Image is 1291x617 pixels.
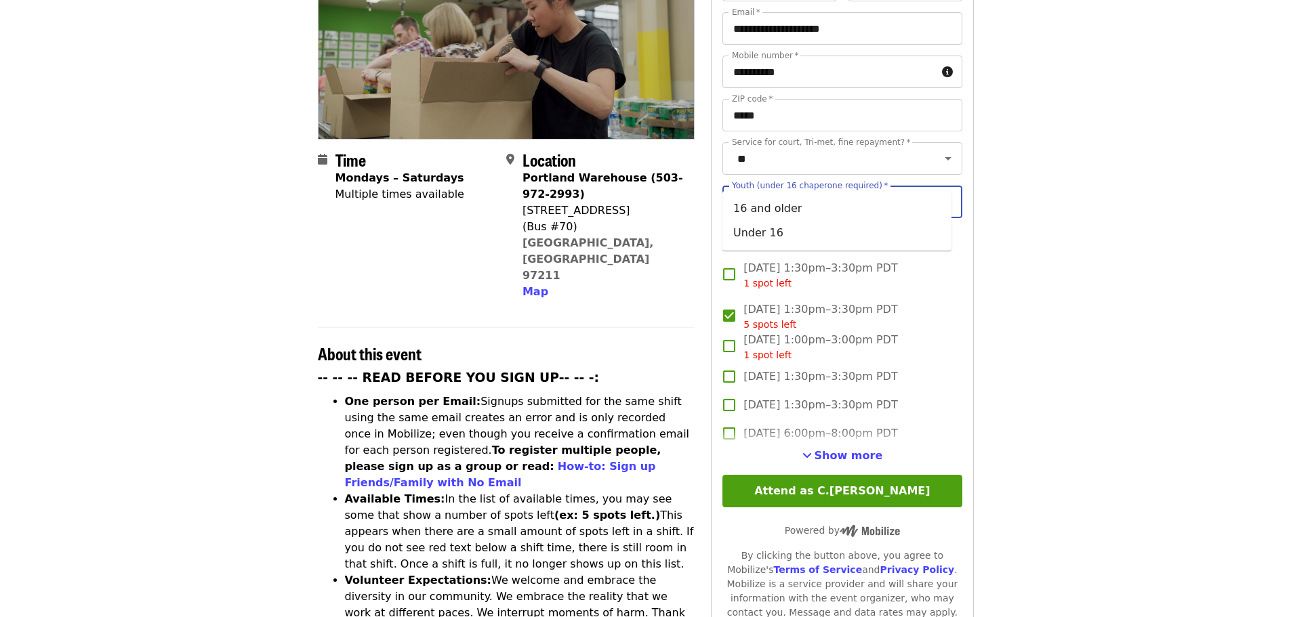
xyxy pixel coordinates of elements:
li: Signups submitted for the same shift using the same email creates an error and is only recorded o... [345,393,695,491]
label: Youth (under 16 chaperone required) [732,182,888,190]
span: Powered by [785,525,900,536]
a: Terms of Service [773,564,862,575]
span: 1 spot left [743,278,792,289]
strong: Portland Warehouse (503-972-2993) [522,171,683,200]
span: [DATE] 1:30pm–3:30pm PDT [743,260,897,291]
button: See more timeslots [802,448,883,464]
strong: To register multiple people, please sign up as a group or read: [345,444,661,473]
button: Map [522,284,548,300]
strong: One person per Email: [345,395,481,408]
label: ZIP code [732,95,773,103]
i: map-marker-alt icon [506,153,514,166]
li: In the list of available times, you may see some that show a number of spots left This appears wh... [345,491,695,572]
span: Location [522,148,576,171]
span: [DATE] 1:30pm–3:30pm PDT [743,397,897,413]
span: 1 spot left [743,349,792,360]
strong: (ex: 5 spots left.) [554,509,660,522]
button: Open [939,149,958,168]
label: Email [732,8,760,16]
button: Close [939,192,958,211]
input: Mobile number [722,56,936,88]
strong: -- -- -- READ BEFORE YOU SIGN UP-- -- -: [318,370,600,385]
a: Privacy Policy [880,564,954,575]
button: Attend as C.[PERSON_NAME] [722,475,962,507]
span: [DATE] 1:30pm–3:30pm PDT [743,368,897,385]
span: [DATE] 6:00pm–8:00pm PDT [743,425,897,442]
i: calendar icon [318,153,327,166]
label: Service for court, Tri-met, fine repayment? [732,138,911,146]
span: 5 spots left [743,319,796,330]
i: circle-info icon [942,66,953,79]
strong: Mondays – Saturdays [335,171,464,184]
span: [DATE] 1:00pm–3:00pm PDT [743,332,897,362]
a: [GEOGRAPHIC_DATA], [GEOGRAPHIC_DATA] 97211 [522,236,654,282]
label: Mobile number [732,51,798,60]
div: [STREET_ADDRESS] [522,203,684,219]
span: Time [335,148,366,171]
span: About this event [318,341,422,365]
strong: Available Times: [345,492,445,505]
input: Email [722,12,962,45]
li: Under 16 [722,221,951,245]
a: How-to: Sign up Friends/Family with No Email [345,460,656,489]
div: (Bus #70) [522,219,684,235]
strong: Volunteer Expectations: [345,574,492,587]
img: Powered by Mobilize [840,525,900,537]
li: 16 and older [722,196,951,221]
span: [DATE] 1:30pm–3:30pm PDT [743,301,897,332]
input: ZIP code [722,99,962,131]
span: Show more [815,449,883,462]
span: Map [522,285,548,298]
div: Multiple times available [335,186,464,203]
